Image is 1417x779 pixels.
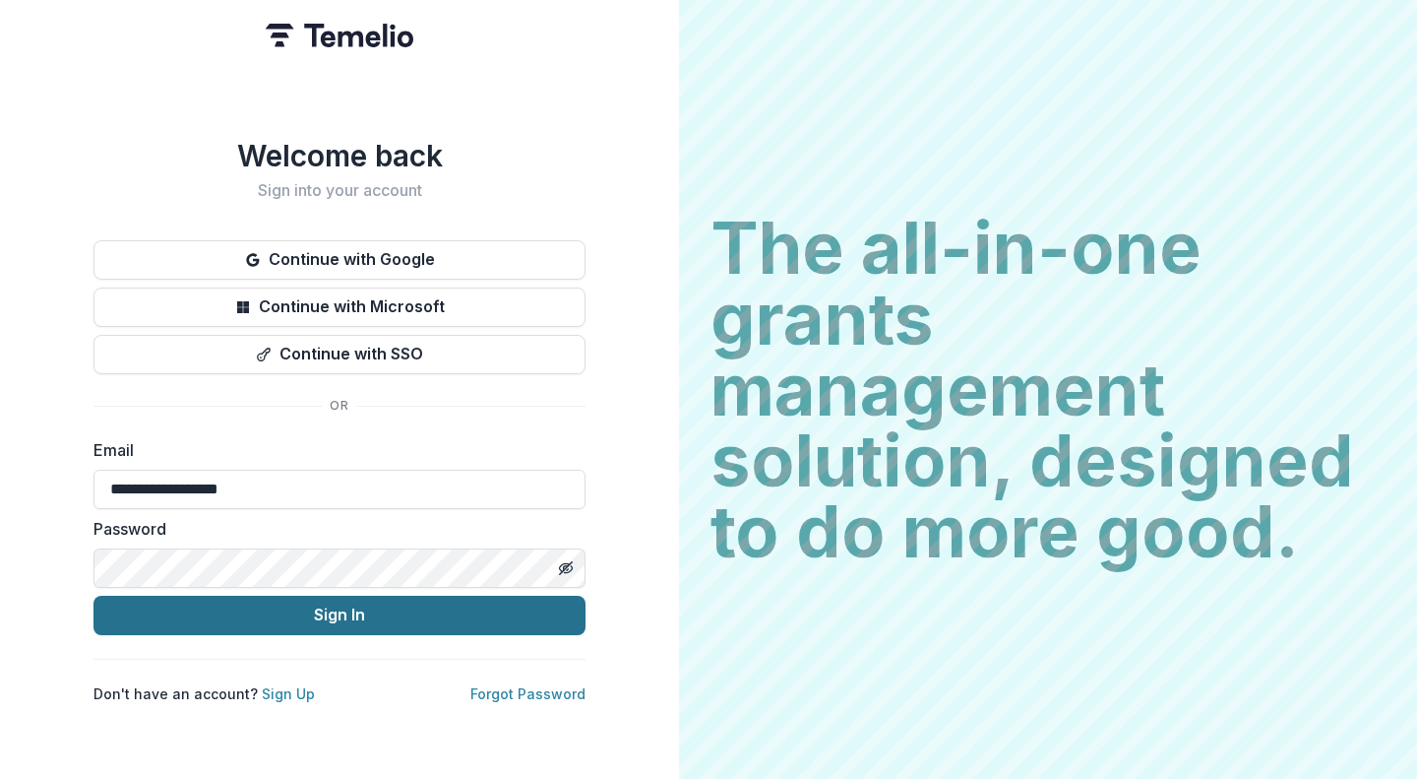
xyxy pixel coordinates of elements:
h1: Welcome back [93,138,585,173]
p: Don't have an account? [93,683,315,704]
button: Continue with Google [93,240,585,280]
label: Email [93,438,574,462]
button: Continue with Microsoft [93,288,585,327]
button: Continue with SSO [93,335,585,374]
h2: Sign into your account [93,181,585,200]
a: Sign Up [262,685,315,702]
a: Forgot Password [470,685,585,702]
button: Toggle password visibility [550,552,582,584]
img: Temelio [266,24,413,47]
button: Sign In [93,596,585,635]
label: Password [93,517,574,541]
